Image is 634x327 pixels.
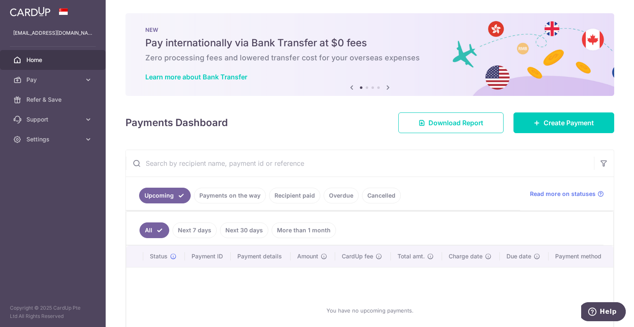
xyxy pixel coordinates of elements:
a: Create Payment [513,112,614,133]
span: Settings [26,135,81,143]
a: Download Report [398,112,504,133]
span: Status [150,252,168,260]
a: Next 7 days [173,222,217,238]
th: Payment ID [185,246,231,267]
a: Upcoming [139,188,191,203]
p: [EMAIL_ADDRESS][DOMAIN_NAME] [13,29,92,37]
a: More than 1 month [272,222,336,238]
span: Pay [26,76,81,84]
span: Home [26,56,81,64]
span: Download Report [428,118,483,128]
h4: Payments Dashboard [125,115,228,130]
span: Help [19,6,35,13]
iframe: Opens a widget where you can find more information [581,302,626,323]
span: Refer & Save [26,95,81,104]
input: Search by recipient name, payment id or reference [126,150,594,177]
th: Payment details [231,246,291,267]
span: Read more on statuses [530,190,596,198]
span: Total amt. [397,252,425,260]
span: Amount [297,252,318,260]
span: Charge date [449,252,483,260]
h6: Zero processing fees and lowered transfer cost for your overseas expenses [145,53,594,63]
a: Next 30 days [220,222,268,238]
span: Support [26,115,81,124]
h5: Pay internationally via Bank Transfer at $0 fees [145,36,594,50]
img: Bank transfer banner [125,13,614,96]
span: Due date [506,252,531,260]
a: All [140,222,169,238]
a: Payments on the way [194,188,266,203]
a: Read more on statuses [530,190,604,198]
span: CardUp fee [342,252,373,260]
a: Overdue [324,188,359,203]
span: Create Payment [544,118,594,128]
img: CardUp [10,7,50,17]
a: Recipient paid [269,188,320,203]
a: Cancelled [362,188,401,203]
p: NEW [145,26,594,33]
th: Payment method [549,246,613,267]
a: Learn more about Bank Transfer [145,73,247,81]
